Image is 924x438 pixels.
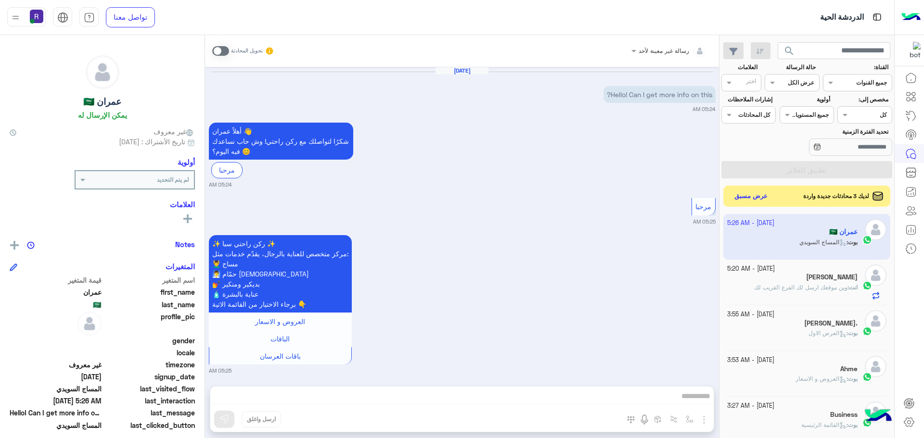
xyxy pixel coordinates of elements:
button: تطبيق الفلاتر [721,161,892,178]
img: defaultAdmin.png [865,310,886,332]
small: [DATE] - 3:55 AM [727,310,774,319]
label: تحديد الفترة الزمنية [781,127,888,136]
span: المساج السويدي [10,420,102,430]
span: لديك 3 محادثات جديدة واردة [803,192,869,200]
img: 322853014244696 [903,42,921,59]
img: tab [84,12,95,23]
h5: Ahmed Al-Matari. [804,319,858,327]
span: غير معروف [10,360,102,370]
small: تحويل المحادثة [231,47,263,55]
button: search [778,42,801,63]
h5: Ahme [840,365,858,373]
div: مرحبا [211,162,243,178]
h5: سحمان المقاطي [806,273,858,281]
small: 05:24 AM [693,105,716,113]
p: 23/9/2025, 5:24 AM [603,86,716,103]
span: العروض و الاسعار [255,317,305,325]
label: إشارات الملاحظات [722,95,772,104]
small: 05:24 AM [209,181,232,188]
span: باقات العرسان [260,352,301,360]
small: [DATE] - 3:27 AM [727,401,774,411]
span: قيمة المتغير [10,275,102,285]
span: signup_date [103,372,195,382]
img: WhatsApp [862,326,872,336]
span: search [783,45,795,57]
img: defaultAdmin.png [86,56,119,88]
h5: عمران 🇸🇦 [83,96,121,107]
span: last_interaction [103,396,195,406]
span: العروض و الاسعار [796,375,847,382]
small: [DATE] - 5:20 AM [727,264,775,274]
img: userImage [30,10,43,23]
span: last_message [103,408,195,418]
h6: المتغيرات [166,262,195,271]
span: الباقات [270,335,290,343]
img: notes [27,241,35,249]
h5: Business [830,411,858,419]
img: WhatsApp [862,372,872,382]
b: لم يتم التحديد [157,176,189,183]
h6: العلامات [10,200,195,209]
b: : [847,329,858,337]
small: [DATE] - 3:53 AM [727,356,774,365]
img: tab [57,12,68,23]
img: defaultAdmin.png [865,356,886,377]
span: اسم المتغير [103,275,195,285]
img: defaultAdmin.png [77,312,102,336]
span: gender [103,336,195,346]
span: 2025-09-23T02:26:25.135Z [10,396,102,406]
span: بوت [848,329,858,337]
label: القناة: [824,63,889,72]
span: رسالة غير معينة لأحد [639,47,689,54]
small: 05:25 AM [209,367,231,375]
span: first_name [103,287,195,297]
p: الدردشة الحية [820,11,864,24]
span: last_clicked_button [103,420,195,430]
span: بوت [848,375,858,382]
span: timezone [103,360,195,370]
label: أولوية [781,95,830,104]
span: null [10,348,102,358]
span: last_name [103,300,195,310]
label: العلامات [722,63,757,72]
span: مرحبا [695,202,711,211]
h6: [DATE] [436,67,488,74]
span: عمران [10,287,102,297]
label: مخصص إلى: [839,95,888,104]
span: profile_pic [103,312,195,334]
img: Logo [901,7,921,27]
h6: Notes [175,240,195,249]
button: ارسل واغلق [242,411,281,427]
img: defaultAdmin.png [865,264,886,286]
b: : [847,375,858,382]
img: hulul-logo.png [861,400,895,433]
img: profile [10,12,22,24]
h6: أولوية [178,158,195,166]
b: : [847,421,858,428]
span: العرض الاول [808,329,847,337]
span: 🇸🇦 [10,300,102,310]
b: : [847,284,858,291]
h6: يمكن الإرسال له [78,111,127,119]
a: تواصل معنا [106,7,155,27]
small: 05:25 AM [693,218,716,225]
a: tab [79,7,99,27]
span: last_visited_flow [103,384,195,394]
span: تاريخ الأشتراك : [DATE] [119,137,185,147]
button: عرض مسبق [731,189,772,203]
span: انت [849,284,858,291]
img: add [10,241,19,250]
p: 23/9/2025, 5:25 AM [209,235,352,313]
span: null [10,336,102,346]
img: tab [871,11,883,23]
label: حالة الرسالة [766,63,816,72]
span: المساج السويدي [10,384,102,394]
span: locale [103,348,195,358]
span: القائمة الرئيسية [801,421,847,428]
div: اختر [746,77,757,88]
span: وين موقعك ارسل لك الفرع القريب لك [754,284,847,291]
span: بوت [848,421,858,428]
img: WhatsApp [862,281,872,290]
span: Hello! Can I get more info on this? [10,408,102,418]
span: غير معروف [154,126,195,137]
